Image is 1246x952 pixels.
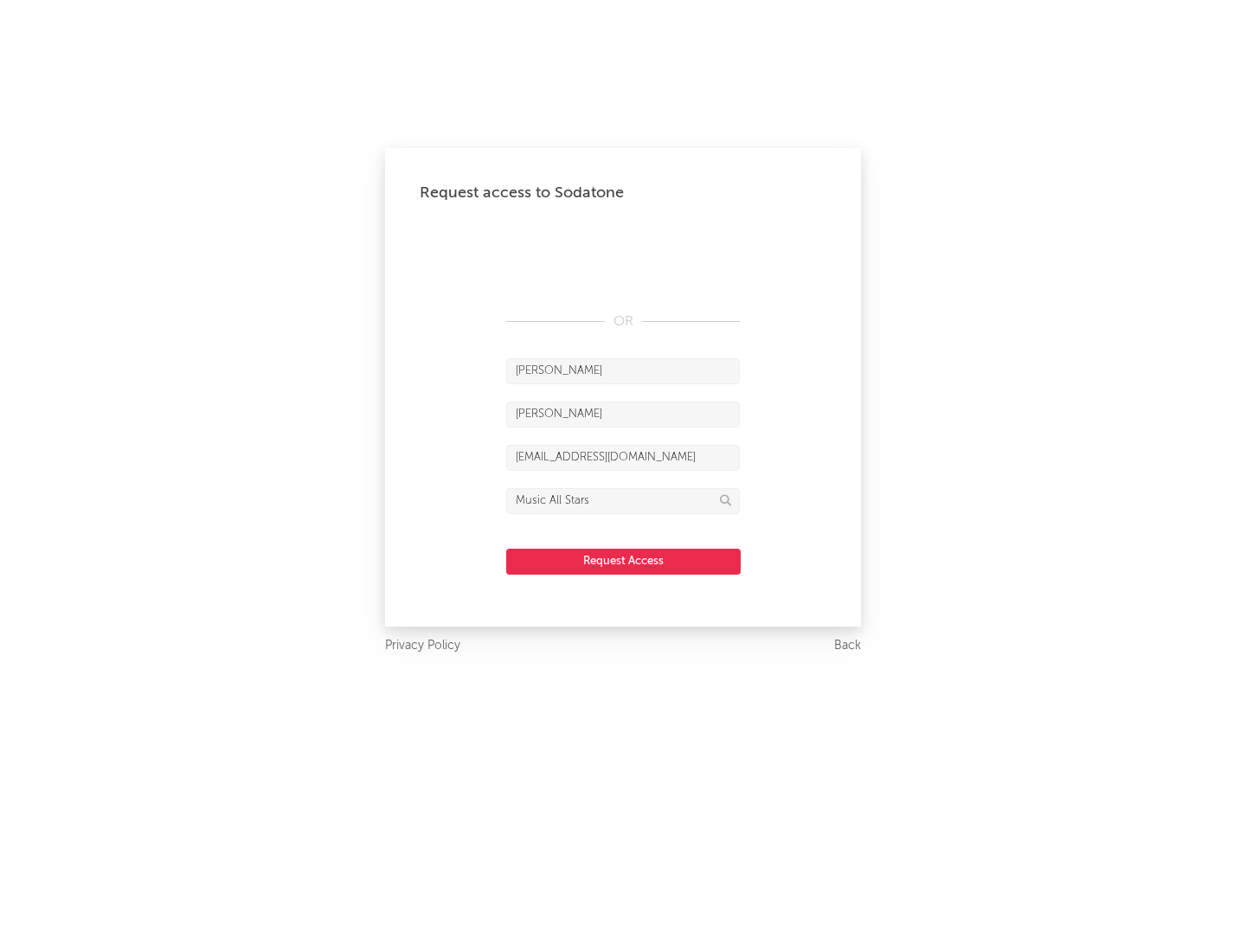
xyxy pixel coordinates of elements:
button: Request Access [506,549,741,575]
input: First Name [506,358,740,384]
a: Back [834,635,861,657]
div: OR [506,312,740,332]
input: Last Name [506,402,740,428]
input: Email [506,445,740,471]
input: Division [506,488,740,514]
a: Privacy Policy [385,635,460,657]
div: Request access to Sodatone [420,183,826,203]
